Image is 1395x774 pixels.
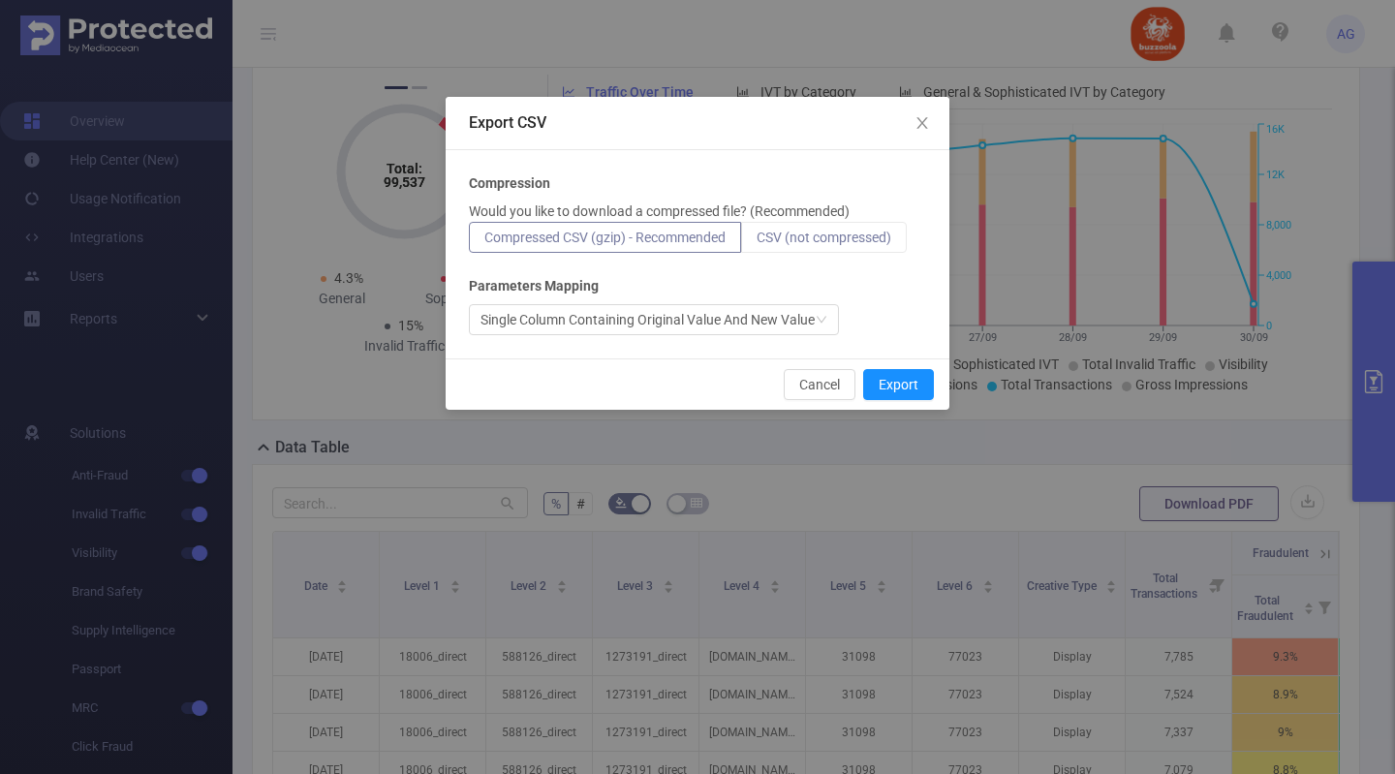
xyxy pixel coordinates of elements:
div: Single Column Containing Original Value And New Value [480,305,815,334]
p: Would you like to download a compressed file? (Recommended) [469,201,850,222]
b: Compression [469,173,550,194]
i: icon: close [914,115,930,131]
button: Export [863,369,934,400]
b: Parameters Mapping [469,276,599,296]
div: Export CSV [469,112,926,134]
i: icon: down [816,314,827,327]
span: CSV (not compressed) [757,230,891,245]
span: Compressed CSV (gzip) - Recommended [484,230,726,245]
button: Cancel [784,369,855,400]
button: Close [895,97,949,151]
